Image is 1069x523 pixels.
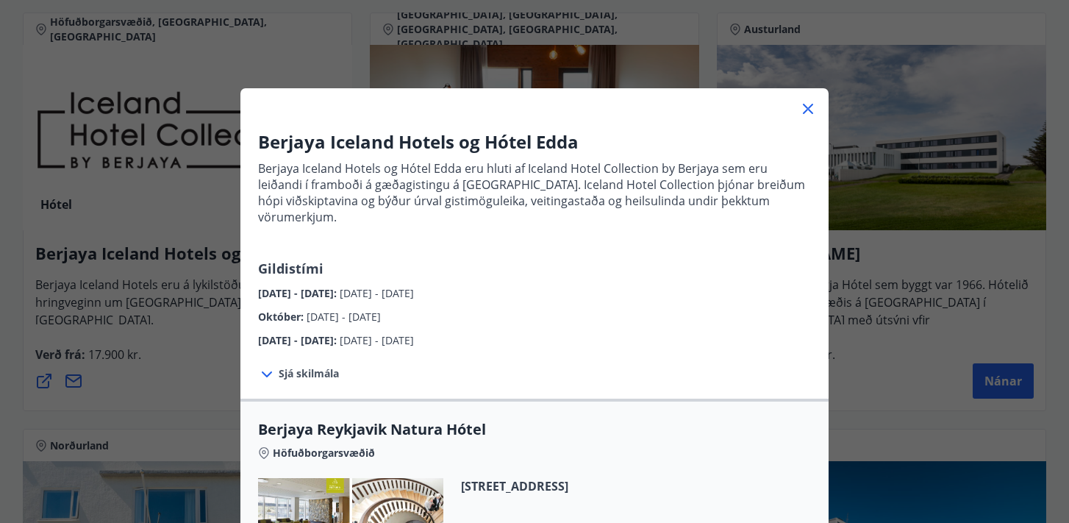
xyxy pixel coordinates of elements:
[258,260,323,277] span: Gildistími
[258,310,307,324] span: Október :
[258,333,340,347] span: [DATE] - [DATE] :
[273,446,375,460] span: Höfuðborgarsvæðið
[258,286,340,300] span: [DATE] - [DATE] :
[258,129,811,154] h3: Berjaya Iceland Hotels og Hótel Edda
[279,366,339,381] span: Sjá skilmála
[258,419,811,440] span: Berjaya Reykjavik Natura Hótel
[340,333,414,347] span: [DATE] - [DATE]
[340,286,414,300] span: [DATE] - [DATE]
[461,478,633,494] span: [STREET_ADDRESS]
[307,310,381,324] span: [DATE] - [DATE]
[258,160,811,225] p: Berjaya Iceland Hotels og Hótel Edda eru hluti af Iceland Hotel Collection by Berjaya sem eru lei...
